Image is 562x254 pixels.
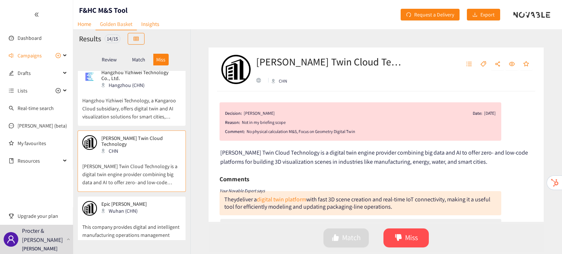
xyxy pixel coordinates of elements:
span: Lists [18,83,27,98]
span: unordered-list [466,61,472,68]
div: [DATE] [484,110,496,117]
span: double-left [34,12,39,17]
p: Epic [PERSON_NAME] [101,201,147,207]
p: Miss [156,57,165,62]
h2: [PERSON_NAME] Twin Cloud Technology [256,54,404,69]
button: downloadExport [467,9,500,20]
iframe: Chat Widget [525,219,562,254]
span: like [332,234,339,242]
div: 14 / 15 [105,34,120,43]
a: Insights [137,18,164,30]
span: Drafts [18,66,61,80]
p: This company provides digital and intelligent manufacturing operations management solutions, leve... [82,216,181,247]
span: download [472,12,477,18]
div: CHN [101,147,180,155]
span: trophy [9,213,14,219]
p: Hangzhou Yizhiwei Technology Co., Ltd. [101,69,176,81]
div: Hangzhou (CHN) [101,81,180,89]
p: [PERSON_NAME] Twin Cloud Technology [101,135,176,147]
button: share-alt [491,58,504,70]
p: [PERSON_NAME] [22,244,57,253]
button: likeMatch [323,228,369,247]
p: Procter & [PERSON_NAME] [22,226,64,244]
p: [PERSON_NAME] Twin Cloud Technology is a digital twin engine provider combining big data and AI t... [82,155,181,186]
span: plus-circle [56,53,61,58]
span: Date: [473,110,482,117]
span: Export [480,11,495,19]
img: Snapshot of the company's website [82,201,97,216]
div: Wuhan (CHN) [101,207,151,215]
a: [PERSON_NAME] (beta) [18,122,67,129]
div: deliver a with fast 3D scene creation and real-time IoT connectivity, making it a useful tool for... [224,196,490,211]
img: Snapshot of the company's website [82,135,97,150]
a: Home [73,18,95,30]
span: Decision: [225,110,242,117]
button: eye [505,58,518,70]
img: Company Logo [221,55,251,84]
a: My favourites [18,136,67,151]
i: Your Novable Expert says [220,188,265,193]
span: Resources [18,153,61,168]
a: digital twin platform [257,196,306,203]
a: Dashboard [18,35,42,41]
a: Golden Basket [95,18,137,30]
h2: Results [79,34,101,44]
button: dislikeMiss [383,228,429,247]
span: star [523,61,529,68]
span: Upgrade your plan [18,209,67,223]
div: Not in my briefing scope [242,119,496,126]
span: plus-circle [56,88,61,93]
span: share-alt [495,61,501,68]
button: tag [477,58,490,70]
span: Comment: [225,128,245,135]
span: user [7,235,15,244]
p: Match [132,57,145,62]
span: Request a Delivery [414,11,454,19]
span: sound [9,53,14,58]
img: Snapshot of the company's website [82,69,97,84]
div: [PERSON_NAME] [244,110,275,117]
button: redoRequest a Delivery [401,9,460,20]
h6: Comments [220,174,249,185]
span: Campaigns [18,48,42,63]
span: Match [342,232,361,243]
span: tag [480,61,486,68]
div: They [224,196,490,211]
a: Real-time search [18,105,54,111]
h1: F&HC M&S Tool [79,5,128,15]
a: website [256,78,265,83]
button: star [520,58,533,70]
div: CHN [271,78,301,84]
span: Reason: [225,119,240,126]
span: eye [509,61,515,68]
p: Hangzhou Yizhiwei Technology, a Kangaroo Cloud subsidiary, offers digital twin and AI visualizati... [82,89,181,121]
span: book [9,158,14,163]
span: Miss [405,232,418,243]
span: table [134,36,139,42]
span: dislike [395,234,402,242]
span: unordered-list [9,88,14,93]
button: table [128,33,145,45]
span: redo [406,12,411,18]
button: unordered-list [462,58,476,70]
span: edit [9,71,14,76]
p: Review [102,57,117,62]
span: [PERSON_NAME] Twin Cloud Technology is a digital twin engine provider combining big data and AI t... [220,149,528,166]
div: No physical calculation M&S, Focus on Geometry Digital Twin [247,128,496,135]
